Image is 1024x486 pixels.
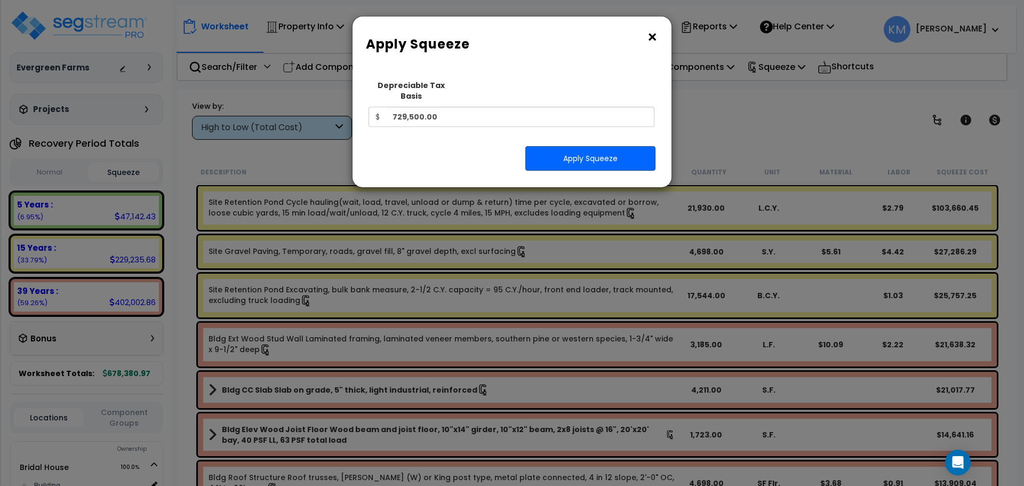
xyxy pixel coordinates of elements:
[945,450,971,475] div: Open Intercom Messenger
[366,35,658,53] h6: Apply Squeeze
[369,80,454,101] label: Depreciable Tax Basis
[369,107,386,127] span: $
[525,146,655,171] button: Apply Squeeze
[386,107,654,127] input: 0.00
[646,29,658,46] button: ×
